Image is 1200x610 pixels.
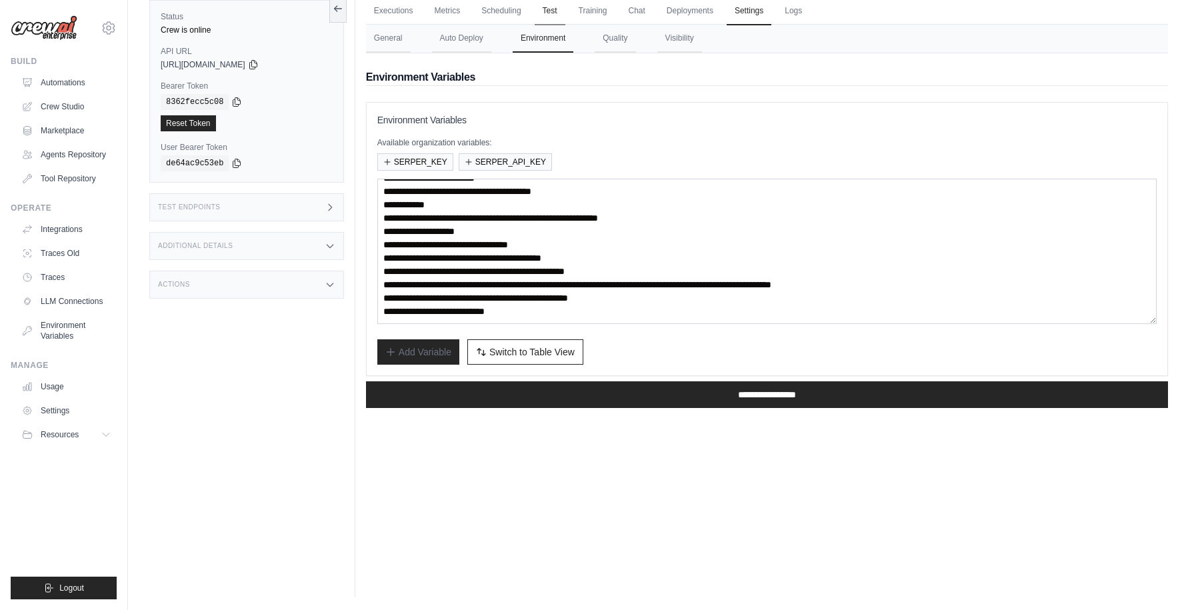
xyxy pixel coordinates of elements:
[16,400,117,421] a: Settings
[11,577,117,599] button: Logout
[16,168,117,189] a: Tool Repository
[16,243,117,264] a: Traces Old
[489,345,575,359] span: Switch to Table View
[366,25,411,53] button: General
[467,339,583,365] button: Switch to Table View
[161,94,229,110] code: 8362fecc5c08
[161,59,245,70] span: [URL][DOMAIN_NAME]
[11,15,77,41] img: Logo
[158,203,221,211] h3: Test Endpoints
[161,81,333,91] label: Bearer Token
[377,339,459,365] button: Add Variable
[366,25,1168,53] nav: Tabs
[161,155,229,171] code: de64ac9c53eb
[16,267,117,288] a: Traces
[459,153,552,171] button: SERPER_API_KEY
[16,219,117,240] a: Integrations
[16,315,117,347] a: Environment Variables
[16,424,117,445] button: Resources
[595,25,635,53] button: Quality
[657,25,702,53] button: Visibility
[432,25,491,53] button: Auto Deploy
[16,291,117,312] a: LLM Connections
[513,25,573,53] button: Environment
[11,203,117,213] div: Operate
[41,429,79,440] span: Resources
[16,120,117,141] a: Marketplace
[366,69,1168,85] h2: Environment Variables
[158,242,233,250] h3: Additional Details
[377,137,1157,148] p: Available organization variables:
[16,144,117,165] a: Agents Repository
[161,11,333,22] label: Status
[158,281,190,289] h3: Actions
[59,583,84,593] span: Logout
[16,376,117,397] a: Usage
[11,56,117,67] div: Build
[16,96,117,117] a: Crew Studio
[11,360,117,371] div: Manage
[161,142,333,153] label: User Bearer Token
[161,25,333,35] div: Crew is online
[161,46,333,57] label: API URL
[377,153,453,171] button: SERPER_KEY
[161,115,216,131] a: Reset Token
[377,113,1157,127] h3: Environment Variables
[16,72,117,93] a: Automations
